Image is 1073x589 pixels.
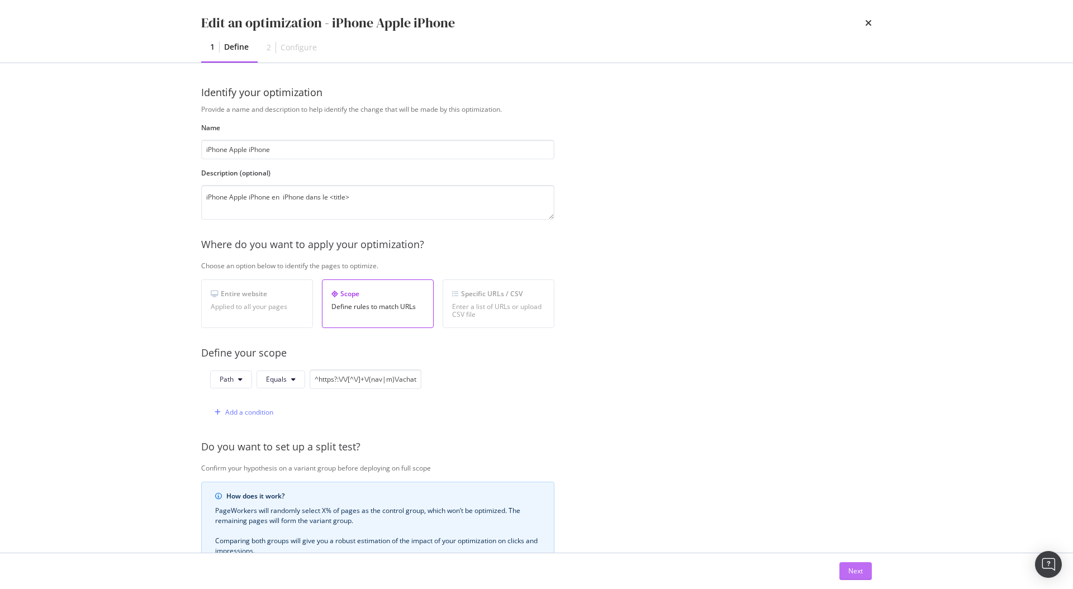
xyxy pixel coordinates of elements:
span: Equals [266,374,287,384]
div: Next [848,566,863,576]
div: Add a condition [225,407,273,417]
div: Entire website [211,289,303,298]
button: Add a condition [210,403,273,421]
div: Define [224,41,249,53]
div: Choose an option below to identify the pages to optimize. [201,261,927,270]
label: Description (optional) [201,168,554,178]
span: Path [220,374,234,384]
div: Identify your optimization [201,85,872,100]
input: Enter an optimization name to easily find it back [201,140,554,159]
div: Where do you want to apply your optimization? [201,237,927,252]
div: Scope [331,289,424,298]
div: 1 [210,41,215,53]
div: Confirm your hypothesis on a variant group before deploying on full scope [201,463,927,473]
textarea: iPhone Apple iPhone en iPhone dans le <title> [201,185,554,220]
div: Define rules to match URLs [331,303,424,311]
div: Provide a name and description to help identify the change that will be made by this optimization. [201,104,927,114]
button: Equals [257,370,305,388]
div: Do you want to set up a split test? [201,440,927,454]
div: Configure [281,42,317,53]
div: 2 [267,42,271,53]
div: How does it work? [226,491,540,501]
div: Enter a list of URLs or upload CSV file [452,303,545,319]
label: Name [201,123,554,132]
div: Edit an optimization - iPhone Apple iPhone [201,13,455,32]
div: PageWorkers will randomly select X% of pages as the control group, which won’t be optimized. The ... [215,506,540,556]
div: Define your scope [201,346,927,360]
button: Path [210,370,252,388]
div: Specific URLs / CSV [452,289,545,298]
div: times [865,13,872,32]
button: Next [839,562,872,580]
div: Applied to all your pages [211,303,303,311]
div: info banner [201,482,554,566]
div: Open Intercom Messenger [1035,551,1062,578]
